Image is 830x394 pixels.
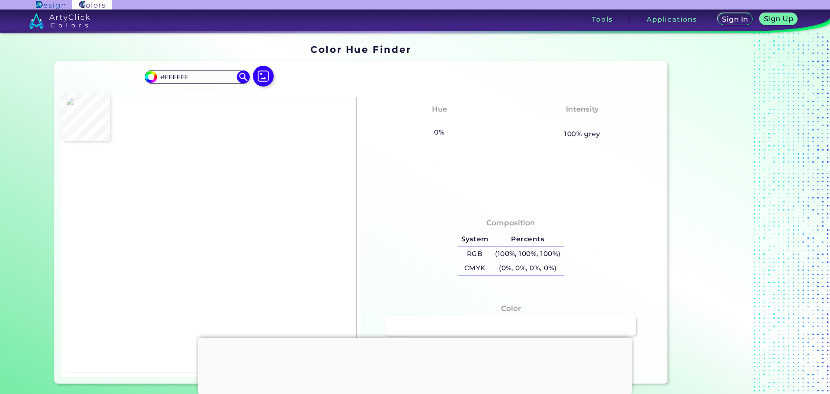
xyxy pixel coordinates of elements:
[492,232,564,247] h5: Percents
[492,247,564,261] h5: (100%, 100%, 100%)
[647,16,697,22] h3: Applications
[66,97,357,372] img: ac0eee0e-4d5e-44d9-ac85-fddae45651a8
[592,16,613,22] h3: Tools
[671,41,779,387] iframe: Advertisement
[425,117,454,127] h3: None
[458,247,492,261] h5: RGB
[431,127,448,138] h5: 0%
[36,1,65,9] img: ArtyClick Design logo
[432,103,447,115] h4: Hue
[492,261,564,275] h5: (0%, 0%, 0%, 0%)
[564,128,600,140] h5: 100% grey
[253,66,274,86] img: icon picture
[157,71,237,83] input: type color..
[566,103,599,115] h4: Intensity
[29,13,90,29] img: logo_artyclick_colors_white.svg
[458,261,492,275] h5: CMYK
[718,13,752,25] a: Sign In
[760,13,797,25] a: Sign Up
[764,15,793,22] h5: Sign Up
[486,217,535,229] h4: Composition
[501,302,521,315] h4: Color
[198,338,632,392] iframe: Advertisement
[722,16,747,22] h5: Sign In
[237,70,250,83] img: icon search
[458,232,492,247] h5: System
[310,43,411,56] h1: Color Hue Finder
[568,117,597,127] h3: None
